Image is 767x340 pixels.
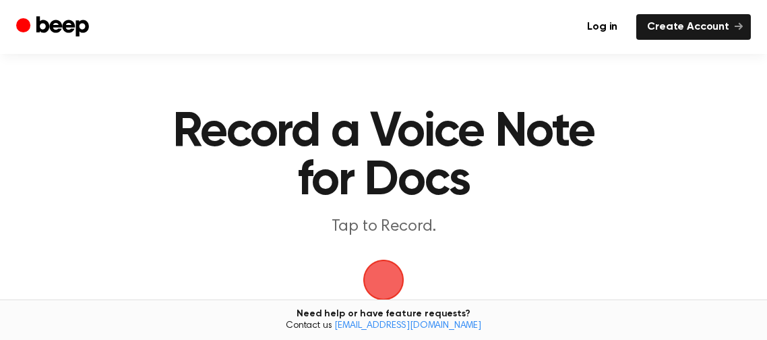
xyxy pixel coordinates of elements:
[16,14,92,40] a: Beep
[146,108,621,205] h1: Record a Voice Note for Docs
[576,14,628,40] a: Log in
[334,321,481,331] a: [EMAIL_ADDRESS][DOMAIN_NAME]
[636,14,751,40] a: Create Account
[363,260,404,300] img: Beep Logo
[146,216,621,238] p: Tap to Record.
[8,320,759,333] span: Contact us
